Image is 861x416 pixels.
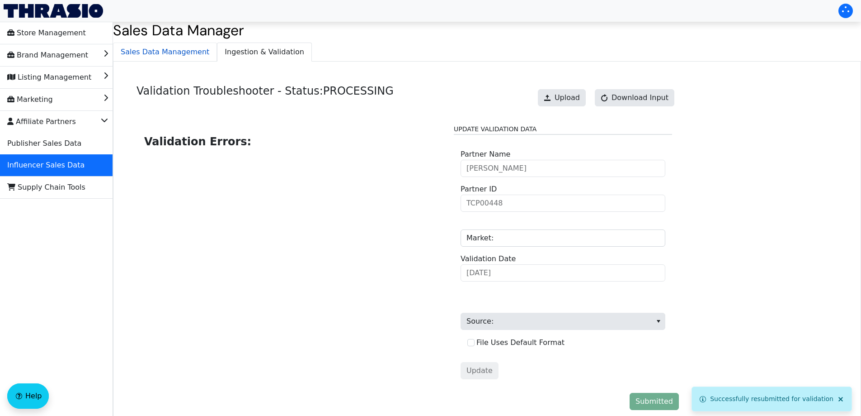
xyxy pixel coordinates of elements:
[710,395,833,402] span: Successfully resubmitted for validation
[538,89,586,106] button: Upload
[476,338,565,347] label: File Uses Default Format
[7,136,81,151] span: Publisher Sales Data
[461,149,510,160] label: Partner Name
[652,313,665,330] button: select
[25,391,42,402] span: Help
[461,253,516,264] label: Validation Date
[595,89,674,106] button: Download Input
[7,48,88,62] span: Brand Management
[7,92,53,107] span: Marketing
[461,184,497,195] label: Partner ID
[7,115,76,129] span: Affiliate Partners
[4,4,103,18] img: Thrasio Logo
[136,85,394,114] h4: Validation Troubleshooter - Status: PROCESSING
[144,134,439,150] h2: Validation Errors:
[461,313,665,330] span: Source:
[7,180,85,195] span: Supply Chain Tools
[113,22,861,39] h2: Sales Data Manager
[113,43,216,61] span: Sales Data Management
[217,43,311,61] span: Ingestion & Validation
[837,396,844,403] span: Close
[555,92,580,103] span: Upload
[7,26,86,40] span: Store Management
[7,70,91,85] span: Listing Management
[612,92,668,103] span: Download Input
[454,124,672,135] legend: Update Validation Data
[7,383,49,409] button: Help floatingactionbutton
[7,158,85,172] span: Influencer Sales Data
